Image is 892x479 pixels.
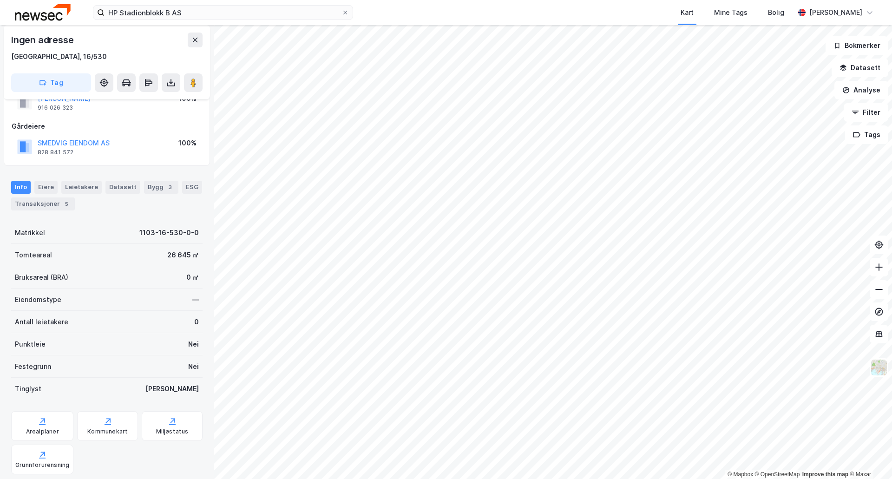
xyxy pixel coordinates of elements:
div: 100% [178,138,197,149]
div: Tinglyst [15,383,41,394]
div: Festegrunn [15,361,51,372]
iframe: Chat Widget [846,434,892,479]
div: 0 [194,316,199,328]
div: Eiere [34,181,58,194]
div: Antall leietakere [15,316,68,328]
div: 0 ㎡ [186,272,199,283]
button: Bokmerker [826,36,888,55]
div: Kontrollprogram for chat [846,434,892,479]
div: Ingen adresse [11,33,75,47]
div: Gårdeiere [12,121,202,132]
a: OpenStreetMap [755,471,800,478]
div: Arealplaner [26,428,59,435]
div: Kart [681,7,694,18]
div: 3 [165,183,175,192]
button: Tags [845,125,888,144]
div: 1103-16-530-0-0 [139,227,199,238]
div: Bygg [144,181,178,194]
div: — [192,294,199,305]
div: 916 026 323 [38,104,73,112]
div: Mine Tags [714,7,748,18]
div: Grunnforurensning [15,461,69,469]
div: Kommunekart [87,428,128,435]
div: 828 841 572 [38,149,73,156]
div: [GEOGRAPHIC_DATA], 16/530 [11,51,107,62]
a: Improve this map [802,471,848,478]
div: ESG [182,181,202,194]
a: Mapbox [728,471,753,478]
div: 26 645 ㎡ [167,249,199,261]
div: 5 [62,199,71,209]
div: Miljøstatus [156,428,189,435]
div: Transaksjoner [11,197,75,210]
div: Bruksareal (BRA) [15,272,68,283]
img: newsec-logo.f6e21ccffca1b3a03d2d.png [15,4,71,20]
div: Datasett [105,181,140,194]
div: Nei [188,361,199,372]
button: Datasett [832,59,888,77]
div: Tomteareal [15,249,52,261]
img: Z [870,359,888,376]
div: Bolig [768,7,784,18]
div: Info [11,181,31,194]
div: Nei [188,339,199,350]
button: Analyse [834,81,888,99]
div: Matrikkel [15,227,45,238]
div: [PERSON_NAME] [809,7,862,18]
div: Punktleie [15,339,46,350]
button: Tag [11,73,91,92]
div: [PERSON_NAME] [145,383,199,394]
div: Eiendomstype [15,294,61,305]
button: Filter [844,103,888,122]
input: Søk på adresse, matrikkel, gårdeiere, leietakere eller personer [105,6,341,20]
div: Leietakere [61,181,102,194]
